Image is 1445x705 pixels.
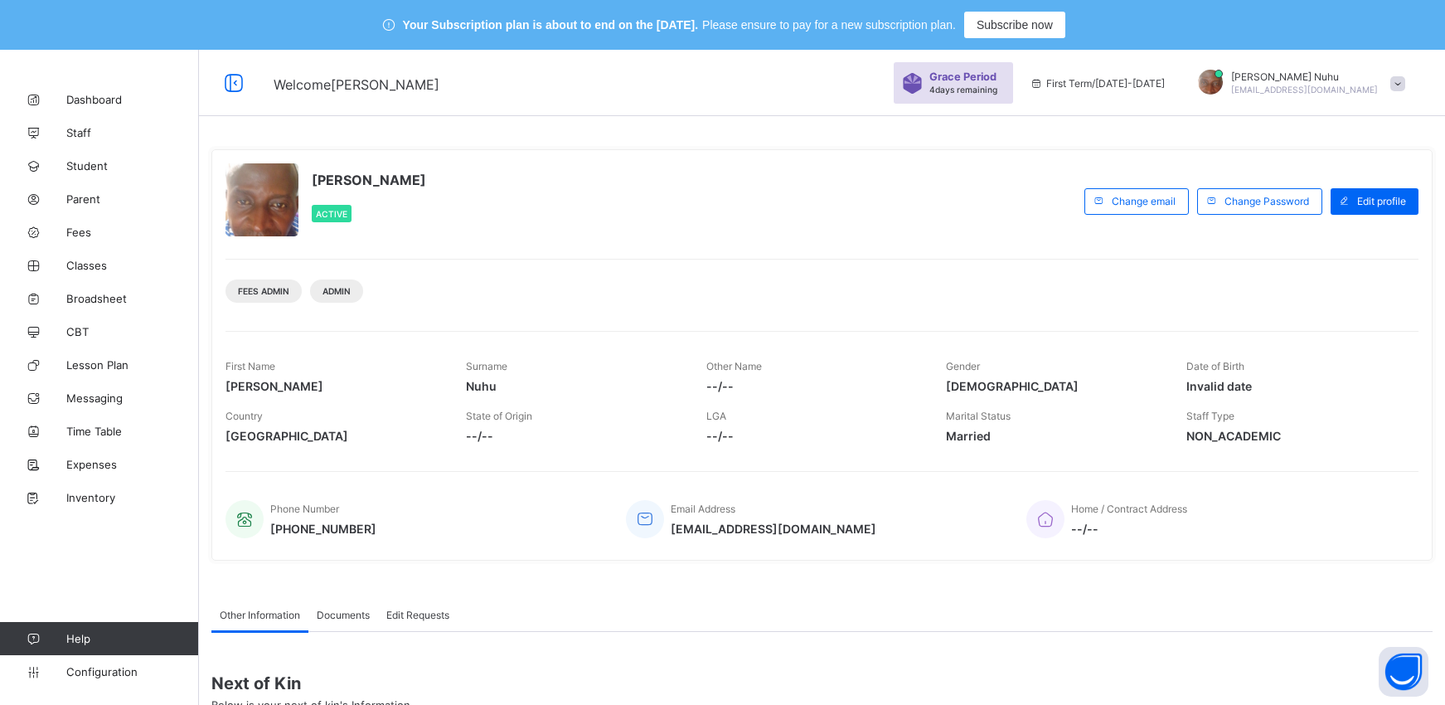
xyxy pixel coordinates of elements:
span: [PERSON_NAME] [312,172,426,188]
span: Married [946,429,1161,443]
span: [PERSON_NAME] Nuhu [1231,70,1378,83]
span: Phone Number [270,503,339,515]
span: Classes [66,259,199,272]
span: Edit Requests [386,609,449,621]
span: Documents [317,609,370,621]
span: 4 days remaining [929,85,997,95]
img: sticker-purple.71386a28dfed39d6af7621340158ba97.svg [902,73,923,94]
span: Email Address [671,503,735,515]
span: State of Origin [466,410,532,422]
span: Marital Status [946,410,1011,422]
span: Your Subscription plan is about to end on the [DATE]. [403,18,698,32]
span: Active [316,209,347,219]
span: Fees Admin [238,286,289,296]
span: Student [66,159,199,173]
button: Open asap [1379,647,1428,697]
span: Grace Period [929,70,996,83]
div: BenedictNuhu [1181,70,1413,97]
span: Staff [66,126,199,139]
span: [DEMOGRAPHIC_DATA] [946,379,1161,393]
span: Inventory [66,491,199,504]
span: Staff Type [1186,410,1234,422]
span: First Name [225,360,275,372]
span: --/-- [1071,522,1187,536]
span: Change Password [1224,195,1309,207]
span: Other Name [706,360,762,372]
span: Change email [1112,195,1176,207]
span: --/-- [706,429,922,443]
span: Date of Birth [1186,360,1244,372]
span: Expenses [66,458,199,471]
span: Please ensure to pay for a new subscription plan. [702,18,956,32]
span: LGA [706,410,726,422]
span: [EMAIL_ADDRESS][DOMAIN_NAME] [1231,85,1378,95]
span: Parent [66,192,199,206]
span: Dashboard [66,93,199,106]
span: Configuration [66,665,198,678]
span: Gender [946,360,980,372]
span: Fees [66,226,199,239]
span: Broadsheet [66,292,199,305]
span: Welcome [PERSON_NAME] [274,76,439,93]
span: [EMAIL_ADDRESS][DOMAIN_NAME] [671,522,876,536]
span: Lesson Plan [66,358,199,372]
span: NON_ACADEMIC [1186,429,1402,443]
span: Country [225,410,263,422]
span: Next of Kin [211,673,1433,693]
span: Invalid date [1186,379,1402,393]
span: --/-- [706,379,922,393]
span: CBT [66,325,199,338]
span: session/term information [1030,77,1165,90]
span: Help [66,632,198,645]
span: Admin [322,286,351,296]
span: Subscribe now [977,18,1053,32]
span: Nuhu [466,379,681,393]
span: [GEOGRAPHIC_DATA] [225,429,441,443]
span: Surname [466,360,507,372]
span: Home / Contract Address [1071,503,1187,515]
span: Messaging [66,391,199,405]
span: --/-- [466,429,681,443]
span: Other Information [220,609,300,621]
span: Edit profile [1357,195,1406,207]
span: [PHONE_NUMBER] [270,522,376,536]
span: Time Table [66,425,199,438]
span: [PERSON_NAME] [225,379,441,393]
